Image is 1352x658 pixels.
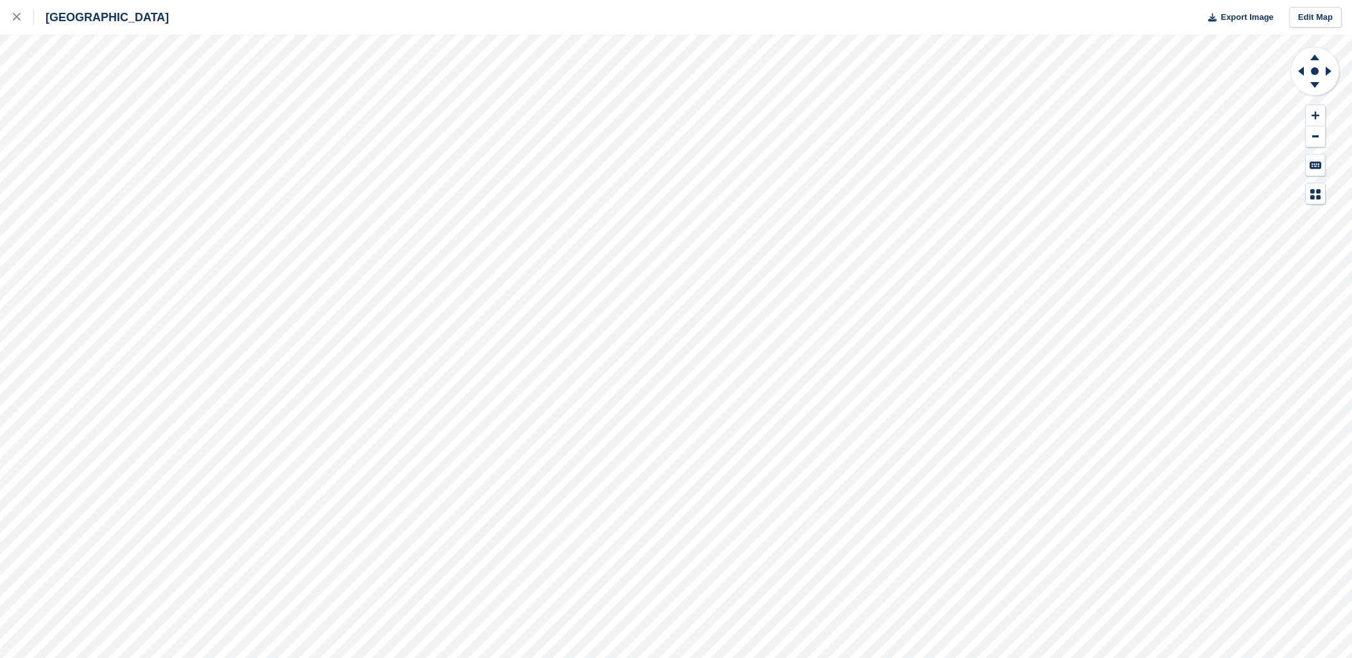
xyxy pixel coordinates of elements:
button: Keyboard Shortcuts [1306,155,1325,176]
a: Edit Map [1289,7,1342,28]
button: Export Image [1201,7,1274,28]
button: Zoom Out [1306,126,1325,148]
span: Export Image [1220,11,1273,24]
button: Zoom In [1306,105,1325,126]
div: [GEOGRAPHIC_DATA] [34,10,169,25]
button: Map Legend [1306,183,1325,205]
